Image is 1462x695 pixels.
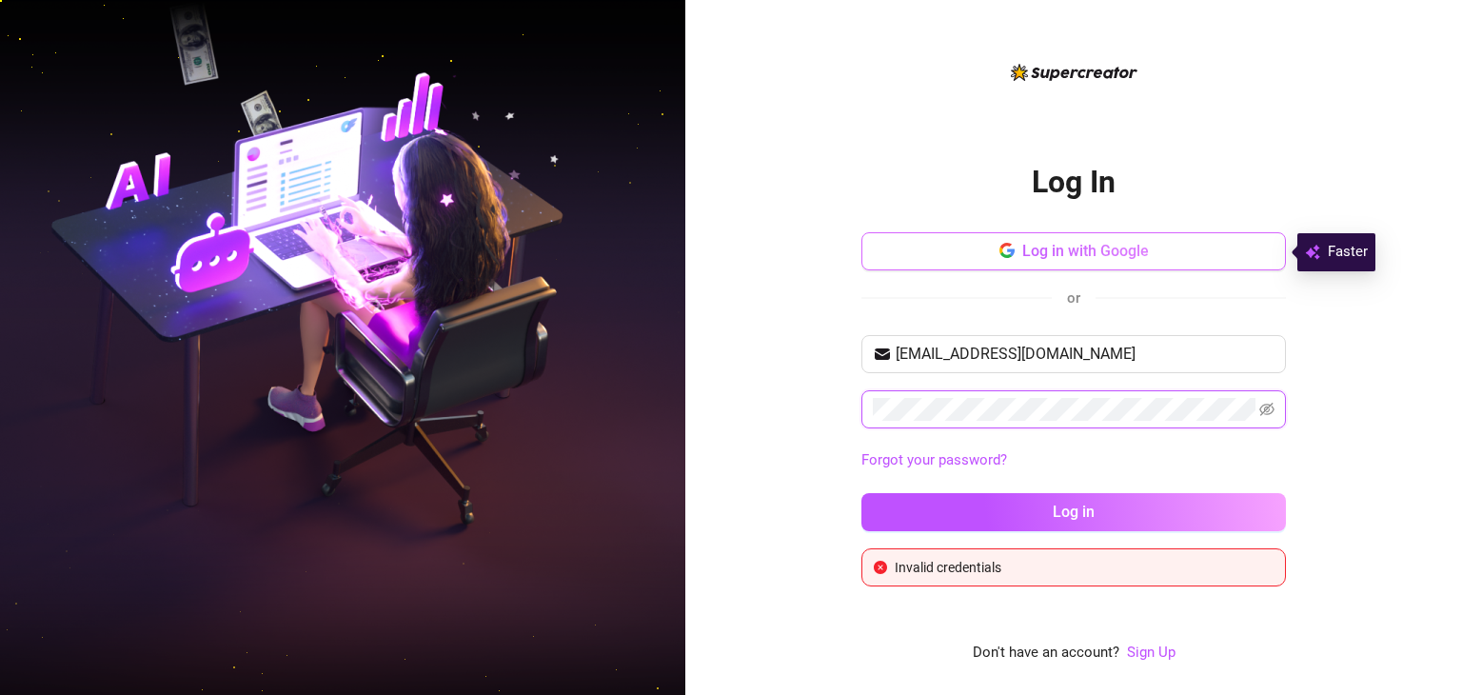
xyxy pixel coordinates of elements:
[861,232,1286,270] button: Log in with Google
[1011,64,1137,81] img: logo-BBDzfeDw.svg
[895,557,1274,578] div: Invalid credentials
[861,451,1007,468] a: Forgot your password?
[896,343,1274,366] input: Your email
[1127,642,1176,665] a: Sign Up
[874,561,887,574] span: close-circle
[1127,644,1176,661] a: Sign Up
[1053,503,1095,521] span: Log in
[1328,241,1368,264] span: Faster
[1067,289,1080,307] span: or
[1032,163,1116,202] h2: Log In
[973,642,1119,665] span: Don't have an account?
[861,449,1286,472] a: Forgot your password?
[861,493,1286,531] button: Log in
[1022,242,1149,260] span: Log in with Google
[1259,402,1274,417] span: eye-invisible
[1305,241,1320,264] img: svg%3e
